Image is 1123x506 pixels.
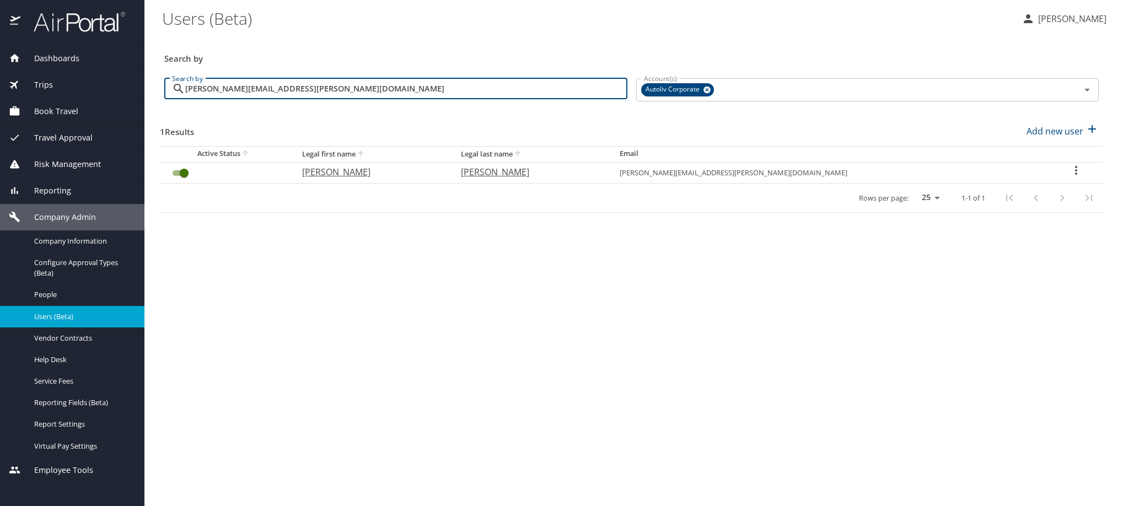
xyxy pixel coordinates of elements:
p: [PERSON_NAME] [461,165,598,179]
p: Add new user [1027,125,1083,138]
button: sort [240,149,251,159]
button: sort [513,149,524,160]
th: Legal last name [452,146,611,162]
span: Risk Management [20,158,101,170]
table: User Search Table [160,146,1103,213]
p: 1-1 of 1 [961,195,985,202]
span: Virtual Pay Settings [34,441,131,451]
button: Add new user [1022,119,1103,143]
h1: Users (Beta) [162,1,1013,35]
th: Active Status [160,146,293,162]
span: Users (Beta) [34,311,131,322]
p: [PERSON_NAME] [302,165,439,179]
button: Open [1079,82,1095,98]
img: icon-airportal.png [10,11,22,33]
span: Book Travel [20,105,78,117]
span: Report Settings [34,419,131,429]
button: [PERSON_NAME] [1017,9,1111,29]
span: People [34,289,131,300]
th: Legal first name [293,146,452,162]
span: Reporting [20,185,71,197]
span: Employee Tools [20,464,93,476]
p: [PERSON_NAME] [1035,12,1106,25]
img: airportal-logo.png [22,11,125,33]
h3: 1 Results [160,119,194,138]
span: Configure Approval Types (Beta) [34,257,131,278]
span: Reporting Fields (Beta) [34,397,131,408]
span: Travel Approval [20,132,93,144]
h3: Search by [164,46,1099,65]
button: sort [356,149,367,160]
span: Help Desk [34,354,131,365]
p: Rows per page: [859,195,909,202]
span: Service Fees [34,376,131,386]
span: Vendor Contracts [34,333,131,343]
span: Trips [20,79,53,91]
span: Dashboards [20,52,79,64]
select: rows per page [913,190,944,206]
span: Autoliv Corporate [641,84,706,95]
td: [PERSON_NAME][EMAIL_ADDRESS][PERSON_NAME][DOMAIN_NAME] [611,162,1049,183]
div: Autoliv Corporate [641,83,714,96]
input: Search by name or email [185,78,627,99]
span: Company Information [34,236,131,246]
th: Email [611,146,1049,162]
span: Company Admin [20,211,96,223]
